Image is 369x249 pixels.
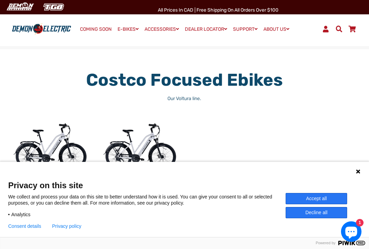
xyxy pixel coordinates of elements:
[286,207,347,218] button: Decline all
[70,70,299,90] h1: Costco Focused Ebikes
[70,95,299,102] p: Our Voltura line.
[313,241,338,245] span: Powered by
[40,1,68,13] img: TGB Canada
[339,221,364,244] inbox-online-store-chat: Shopify online store chat
[10,23,73,35] img: Demon Electric logo
[3,1,36,13] img: Demon Electric
[8,180,361,190] span: Privacy on this site
[261,24,292,34] a: ABOUT US
[142,24,181,34] a: ACCESSORIES
[11,211,30,218] span: Analytics
[10,107,90,186] img: Voltura NOVA Commuter e-Bike
[158,7,278,13] span: All Prices in CAD | Free shipping on all orders over $100
[8,223,41,229] button: Consent details
[182,24,230,34] a: DEALER LOCATOR
[52,223,82,229] a: Privacy policy
[231,24,260,34] a: SUPPORT
[286,193,347,204] button: Accept all
[78,25,114,34] a: COMING SOON
[100,107,180,186] img: Voltura NOVA Commuter eBike
[115,24,141,34] a: E-BIKES
[8,194,286,206] p: We collect and process your data on this site to better understand how it is used. You can give y...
